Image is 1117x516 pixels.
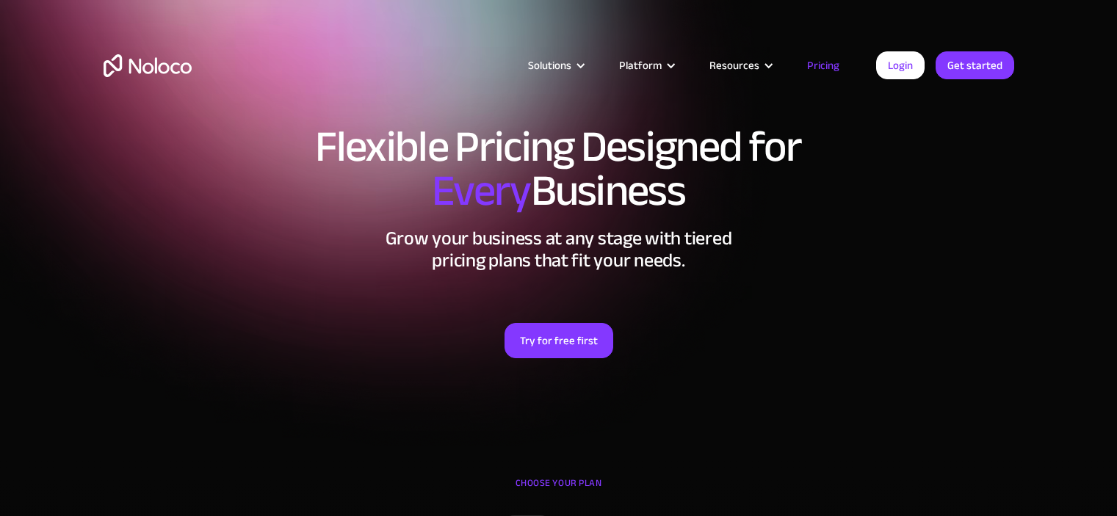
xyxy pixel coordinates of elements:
[789,56,858,75] a: Pricing
[936,51,1014,79] a: Get started
[619,56,662,75] div: Platform
[601,56,691,75] div: Platform
[432,150,531,232] span: Every
[104,228,1014,272] h2: Grow your business at any stage with tiered pricing plans that fit your needs.
[709,56,759,75] div: Resources
[510,56,601,75] div: Solutions
[876,51,925,79] a: Login
[104,54,192,77] a: home
[505,323,613,358] a: Try for free first
[691,56,789,75] div: Resources
[528,56,571,75] div: Solutions
[104,472,1014,509] div: CHOOSE YOUR PLAN
[104,125,1014,213] h1: Flexible Pricing Designed for Business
